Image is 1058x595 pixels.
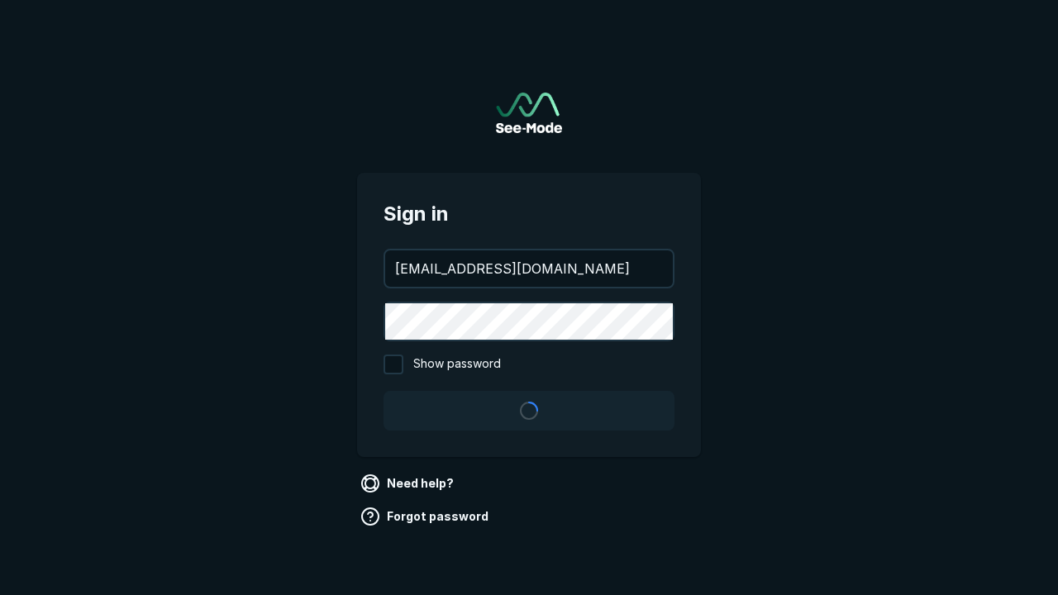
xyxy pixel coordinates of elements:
img: See-Mode Logo [496,93,562,133]
span: Show password [413,355,501,374]
a: Need help? [357,470,460,497]
input: your@email.com [385,250,673,287]
a: Forgot password [357,503,495,530]
span: Sign in [384,199,674,229]
a: Go to sign in [496,93,562,133]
